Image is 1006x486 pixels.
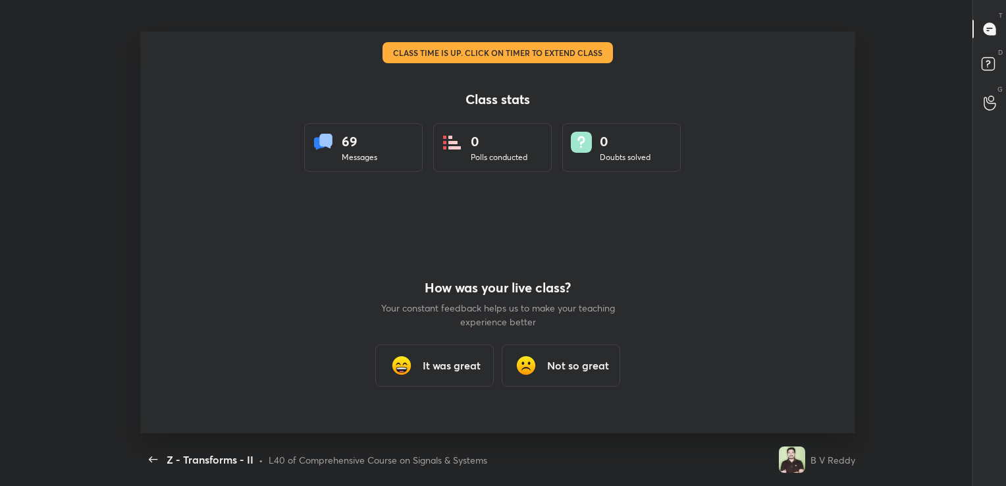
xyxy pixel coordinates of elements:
[342,132,377,151] div: 69
[304,92,691,107] h4: Class stats
[513,352,539,379] img: frowning_face_cmp.gif
[810,453,855,467] div: B V Reddy
[600,151,650,163] div: Doubts solved
[997,84,1003,94] p: G
[379,280,616,296] h4: How was your live class?
[342,151,377,163] div: Messages
[388,352,415,379] img: grinning_face_with_smiling_eyes_cmp.gif
[269,453,487,467] div: L40 of Comprehensive Course on Signals & Systems
[600,132,650,151] div: 0
[998,47,1003,57] p: D
[259,453,263,467] div: •
[167,452,253,468] div: Z - Transforms - II
[571,132,592,153] img: doubts.8a449be9.svg
[779,446,805,473] img: 92155e9b22ef4df58f3aabcf37ccfb9e.jpg
[999,11,1003,20] p: T
[547,358,609,373] h3: Not so great
[442,132,463,153] img: statsPoll.b571884d.svg
[471,132,527,151] div: 0
[471,151,527,163] div: Polls conducted
[313,132,334,153] img: statsMessages.856aad98.svg
[379,301,616,329] p: Your constant feedback helps us to make your teaching experience better
[423,358,481,373] h3: It was great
